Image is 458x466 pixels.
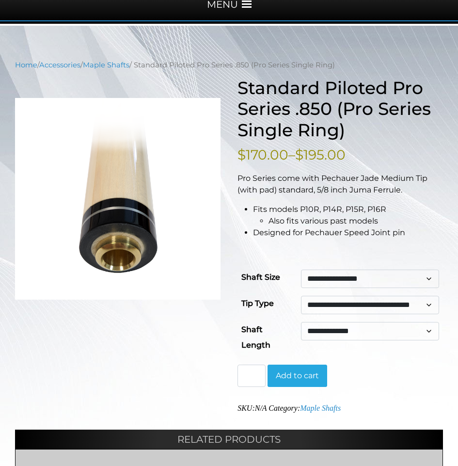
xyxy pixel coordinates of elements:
span: SKU: [237,404,267,412]
li: Fits models P10R, P14R, P15R, P16R [253,204,443,227]
label: Shaft Size [241,270,280,285]
span: Category: [268,404,341,412]
li: Also fits various past models [268,215,443,227]
span: N/A [255,404,267,412]
a: Accessories [39,61,80,69]
button: Add to cart [268,365,327,387]
nav: Breadcrumb [15,60,443,70]
bdi: 170.00 [237,146,288,163]
img: Standard-Piloted-Pro-Series-.850.png [15,90,221,308]
span: $ [295,146,303,163]
a: Maple Shafts [300,404,341,412]
span: $ [237,146,246,163]
input: Product quantity [237,365,266,387]
li: Designed for Pechauer Speed Joint pin [253,227,443,239]
h1: Standard Piloted Pro Series .850 (Pro Series Single Ring) [237,78,443,141]
p: Pro Series come with Pechauer Jade Medium Tip (with pad) standard, 5/8 inch Juma Ferrule. [237,173,443,196]
label: Tip Type [241,296,274,311]
label: Shaft Length [241,322,293,353]
bdi: 195.00 [295,146,346,163]
a: Home [15,61,37,69]
p: – [237,145,443,165]
a: Maple Shafts [83,61,129,69]
h2: Related products [15,430,443,449]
